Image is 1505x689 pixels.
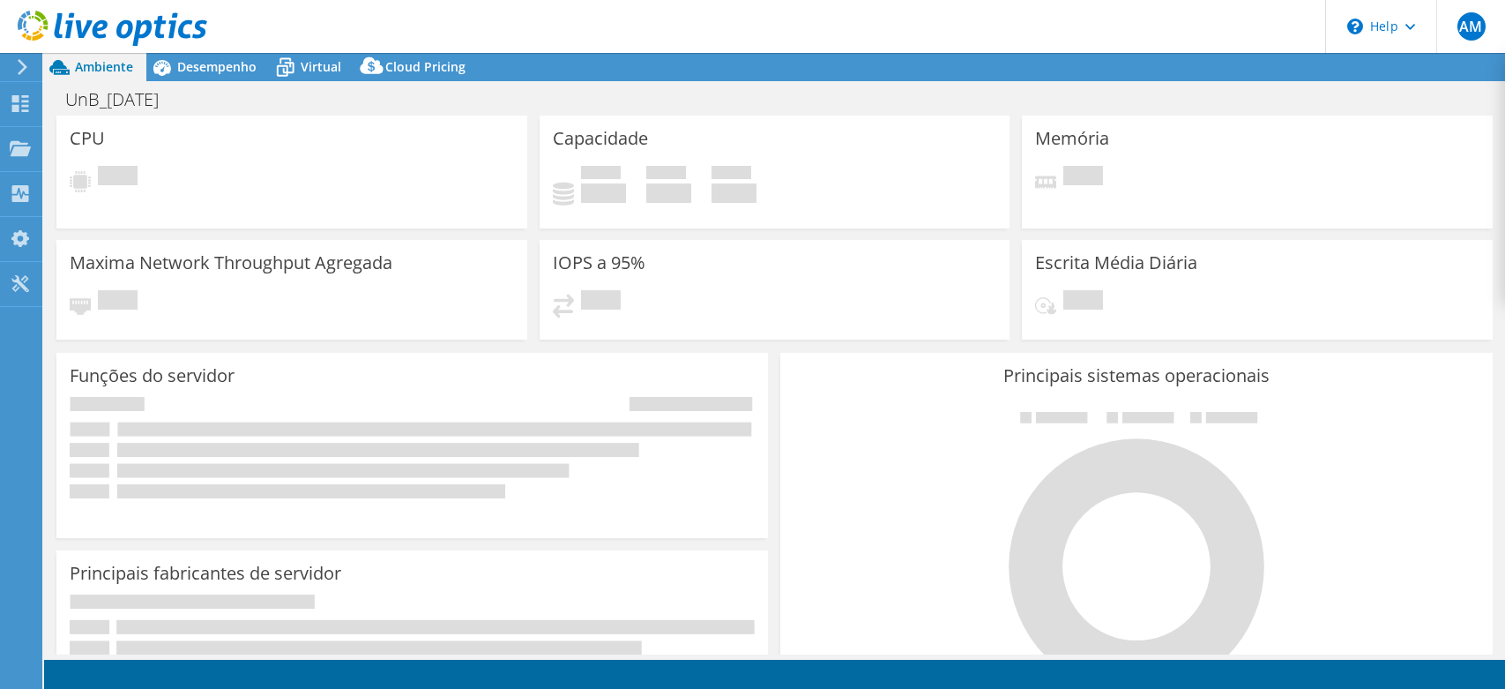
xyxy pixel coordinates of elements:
[553,253,645,273] h3: IOPS a 95%
[581,290,621,314] span: Pendente
[712,183,756,203] h4: 0 GiB
[1035,129,1109,148] h3: Memória
[712,166,751,183] span: Total
[98,290,138,314] span: Pendente
[385,58,466,75] span: Cloud Pricing
[553,129,648,148] h3: Capacidade
[581,183,626,203] h4: 0 GiB
[1035,253,1197,273] h3: Escrita Média Diária
[793,366,1479,386] h3: Principais sistemas operacionais
[1063,290,1103,314] span: Pendente
[177,58,257,75] span: Desempenho
[75,58,133,75] span: Ambiente
[1457,12,1486,41] span: AM
[1063,166,1103,190] span: Pendente
[301,58,341,75] span: Virtual
[70,366,235,386] h3: Funções do servidor
[70,564,341,583] h3: Principais fabricantes de servidor
[646,166,686,183] span: Disponível
[70,253,392,273] h3: Maxima Network Throughput Agregada
[98,166,138,190] span: Pendente
[57,90,186,109] h1: UnB_[DATE]
[581,166,621,183] span: Usado
[70,129,105,148] h3: CPU
[1347,19,1363,34] svg: \n
[646,183,691,203] h4: 0 GiB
